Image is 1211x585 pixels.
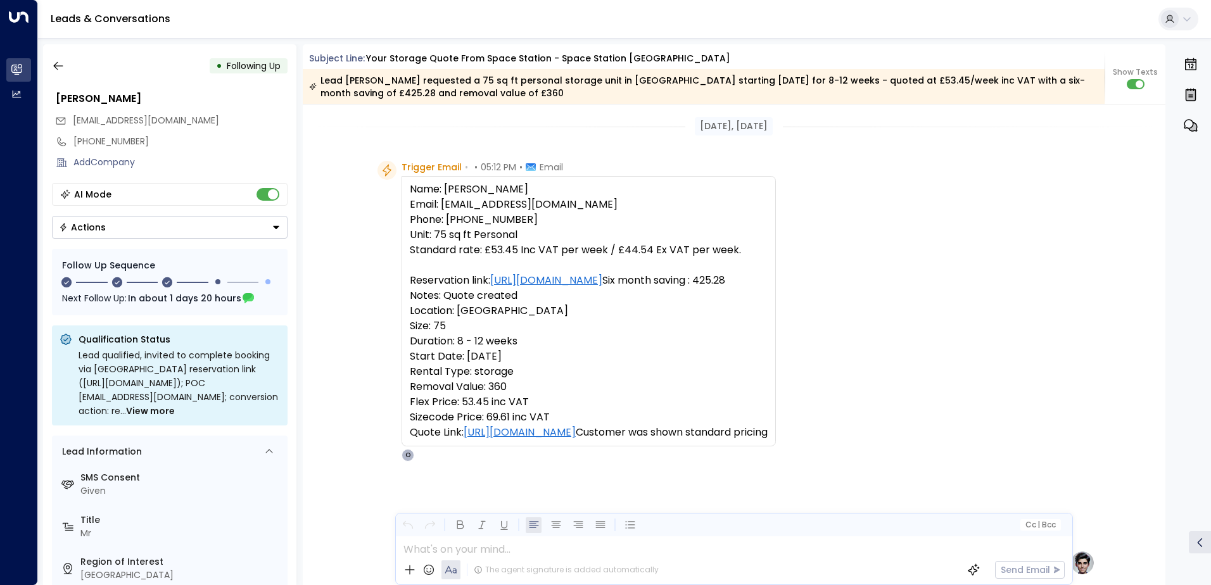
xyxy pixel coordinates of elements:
[465,161,468,173] span: •
[540,161,563,173] span: Email
[52,216,288,239] div: Button group with a nested menu
[73,114,219,127] span: [EMAIL_ADDRESS][DOMAIN_NAME]
[62,259,277,272] div: Follow Up Sequence
[73,156,288,169] div: AddCompany
[80,527,282,540] div: Mr
[1070,550,1095,576] img: profile-logo.png
[58,445,142,458] div: Lead Information
[309,52,365,65] span: Subject Line:
[80,569,282,582] div: [GEOGRAPHIC_DATA]
[1037,520,1040,529] span: |
[51,11,170,26] a: Leads & Conversations
[1025,520,1055,529] span: Cc Bcc
[422,517,438,533] button: Redo
[80,555,282,569] label: Region of Interest
[79,333,280,346] p: Qualification Status
[74,188,111,201] div: AI Mode
[80,484,282,498] div: Given
[366,52,730,65] div: Your storage quote from Space Station - Space Station [GEOGRAPHIC_DATA]
[128,291,241,305] span: In about 1 days 20 hours
[402,449,414,462] div: O
[80,513,282,527] label: Title
[52,216,288,239] button: Actions
[216,54,222,77] div: •
[402,161,462,173] span: Trigger Email
[1113,66,1158,78] span: Show Texts
[227,60,281,72] span: Following Up
[400,517,415,533] button: Undo
[62,291,277,305] div: Next Follow Up:
[59,222,106,233] div: Actions
[73,114,219,127] span: shanequadros@outlook.com
[474,161,478,173] span: •
[126,404,175,418] span: View more
[490,273,602,288] a: [URL][DOMAIN_NAME]
[695,117,773,135] div: [DATE], [DATE]
[309,74,1098,99] div: Lead [PERSON_NAME] requested a 75 sq ft personal storage unit in [GEOGRAPHIC_DATA] starting [DATE...
[1020,519,1060,531] button: Cc|Bcc
[80,471,282,484] label: SMS Consent
[410,182,768,440] pre: Name: [PERSON_NAME] Email: [EMAIL_ADDRESS][DOMAIN_NAME] Phone: [PHONE_NUMBER] Unit: 75 sq ft Pers...
[519,161,523,173] span: •
[481,161,516,173] span: 05:12 PM
[464,425,576,440] a: [URL][DOMAIN_NAME]
[79,348,280,418] div: Lead qualified, invited to complete booking via [GEOGRAPHIC_DATA] reservation link ([URL][DOMAIN_...
[474,564,659,576] div: The agent signature is added automatically
[73,135,288,148] div: [PHONE_NUMBER]
[56,91,288,106] div: [PERSON_NAME]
